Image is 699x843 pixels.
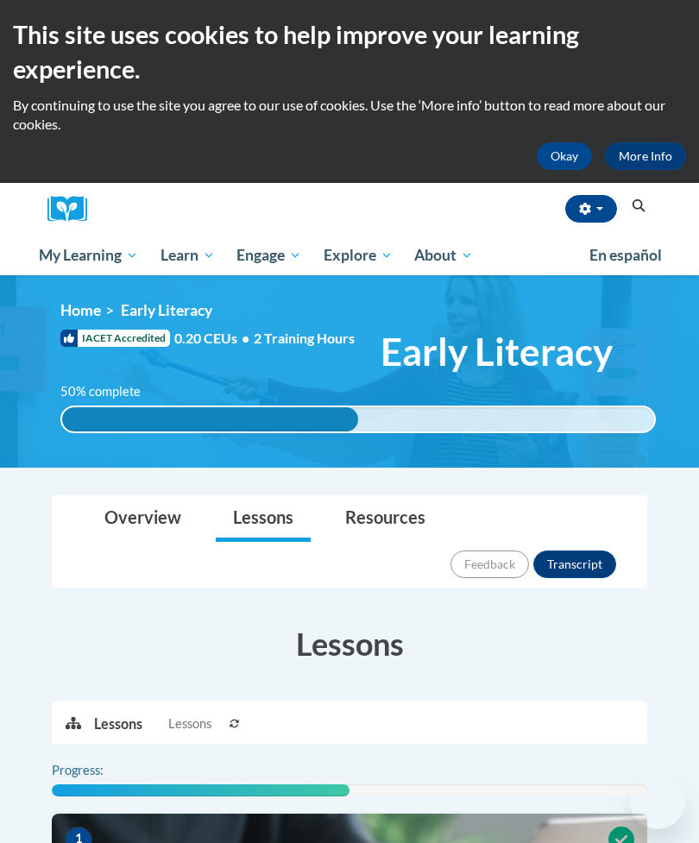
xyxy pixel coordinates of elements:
[28,236,149,275] a: My Learning
[47,196,99,223] img: Logo brand
[168,714,211,733] span: Lessons
[13,96,686,134] p: By continuing to use the site you agree to our use of cookies. Use the ‘More info’ button to read...
[324,245,393,266] span: Explore
[578,237,673,274] a: En español
[121,301,212,319] span: Early Literacy
[39,245,138,266] span: My Learning
[605,142,686,170] a: More Info
[242,330,249,346] span: •
[236,245,301,266] span: Engage
[537,142,592,170] button: Okay
[254,330,355,346] span: 2 Training Hours
[87,496,198,542] a: Overview
[94,714,142,733] p: Lessons
[630,774,685,829] iframe: Button to launch messaging window
[174,329,254,348] span: 0.20 CEUs
[52,622,647,665] h3: Lessons
[414,245,473,266] span: About
[161,245,215,266] span: Learn
[381,329,613,374] span: Early Literacy
[60,301,101,319] a: Home
[62,407,358,431] div: 50% complete
[589,246,662,264] span: En español
[13,17,686,87] h2: This site uses cookies to help improve your learning experience.
[60,382,160,401] label: 50% complete
[52,761,151,780] label: Progress:
[404,236,485,275] a: About
[216,496,311,542] a: Lessons
[626,196,652,217] button: Search
[533,550,616,578] button: Transcript
[328,496,443,542] a: Resources
[450,550,529,578] button: Feedback
[60,330,170,347] span: IACET Accredited
[225,236,312,275] a: Engage
[565,195,617,223] button: Account Settings
[312,236,404,275] a: Explore
[47,196,99,223] a: Cox Campus
[26,236,673,275] div: Main menu
[149,236,226,275] a: Learn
